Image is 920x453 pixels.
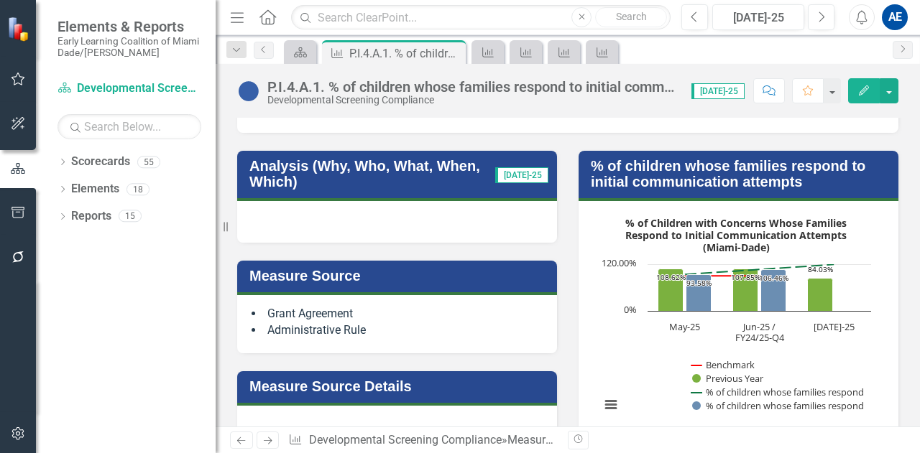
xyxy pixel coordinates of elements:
a: Reports [71,208,111,225]
div: 55 [137,156,160,168]
a: Measures [507,433,557,447]
text: 106.46% [759,273,788,283]
text: % of Children with Concerns Whose Families Respond to Initial Communication Attempts (Miami-Dade) [625,216,847,254]
span: Elements & Reports [57,18,201,35]
button: Show % of children whose families respond [692,399,866,412]
input: Search ClearPoint... [291,5,671,30]
g: Previous Year, series 2 of 4. Bar series with 3 bars. [658,269,833,312]
text: 0% [624,303,637,316]
g: % of children whose families respond, series 3 of 4. Line with 3 data points. [682,261,837,277]
button: Search [595,7,667,27]
div: 15 [119,210,142,223]
div: % of Children with Concerns Whose Families Respond to Initial Communication Attempts (Miami-Dade)... [593,212,884,427]
text: 108.62% [656,272,686,282]
h3: Measure Source [249,268,550,284]
small: Early Learning Coalition of Miami Dade/[PERSON_NAME] [57,35,201,59]
img: No Information [237,80,260,103]
div: » » [288,432,557,449]
div: [DATE]-25 [717,9,799,27]
a: Developmental Screening Compliance [57,80,201,97]
button: Show Benchmark [691,358,755,371]
div: 18 [126,183,149,195]
text: Jun-25 / FY24/25-Q4 [735,320,785,344]
path: Jun-25 / FY24/25-Q4, 106.46. % of children whose families respond. [761,270,786,312]
div: P.I.4.A.1. % of children whose families respond to initial communication attempts (Miami-Dade) [267,79,677,95]
path: May-25, 93.58. % of children whose families respond. [686,275,712,312]
div: P.I.4.A.1. % of children whose families respond to initial communication attempts (Miami-Dade) [349,45,462,62]
div: Developmental Screening Compliance [267,95,677,106]
text: 93.58% [686,278,712,288]
span: Search [616,11,647,22]
button: View chart menu, % of Children with Concerns Whose Families Respond to Initial Communication Atte... [601,395,621,415]
svg: Interactive chart [593,212,878,427]
h3: Analysis (Why, Who, What, When, Which) [249,158,495,190]
span: [DATE]-25 [495,167,548,183]
button: Show Previous Year [692,372,765,385]
img: ClearPoint Strategy [7,17,32,42]
span: Grant Agreement [267,307,353,320]
text: May-25 [669,320,700,333]
span: Administrative Rule [267,323,366,337]
path: Jun-25 / FY24/25-Q4, 107.85340314. Previous Year. [733,269,758,312]
button: [DATE]-25 [712,4,804,30]
path: May-25, 108.62068966. Previous Year. [658,269,684,312]
a: Elements [71,181,119,197]
text: 120.00% [602,256,637,269]
text: [DATE]-25 [814,320,855,333]
a: Developmental Screening Compliance [309,433,502,447]
text: 107.85% [731,272,760,282]
path: Jul-25, 84.03361345. Previous Year. [808,279,833,312]
text: 84.03% [808,264,833,274]
a: Scorecards [71,154,130,170]
span: [DATE]-25 [691,83,745,99]
button: Show % of children whose families respond [691,386,866,398]
input: Search Below... [57,114,201,139]
button: AE [882,4,908,30]
h3: Measure Source Details [249,378,550,394]
h3: % of children whose families respond to initial communication attempts [591,158,891,190]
